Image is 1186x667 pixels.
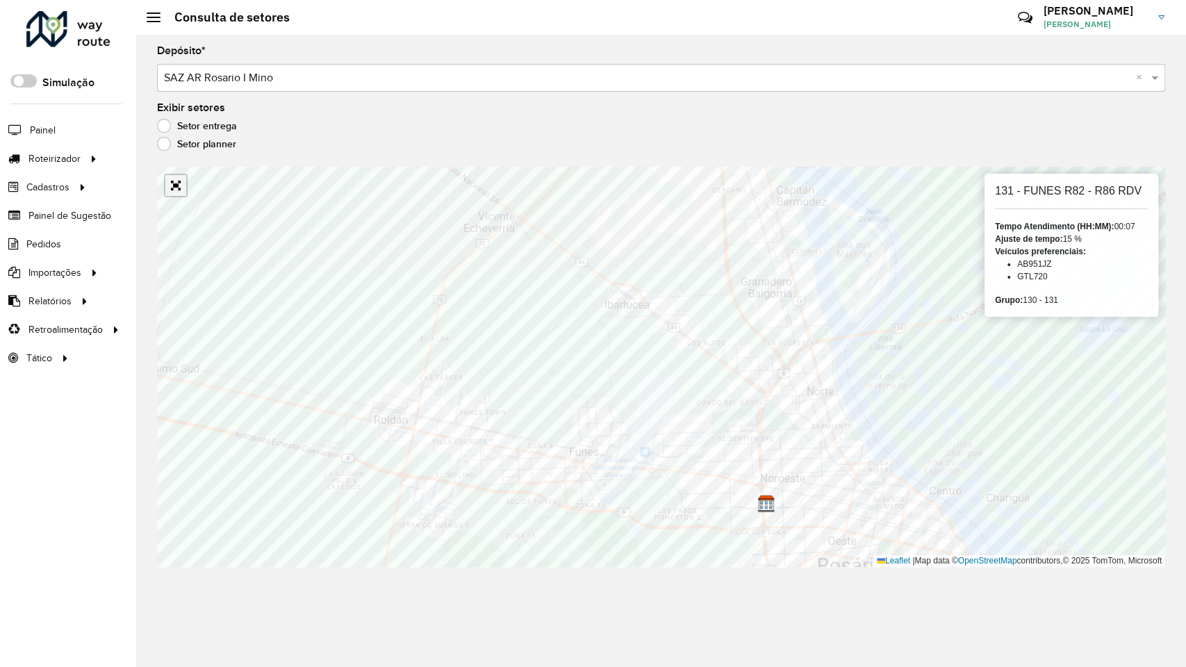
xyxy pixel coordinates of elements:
[995,184,1148,197] h6: 131 - FUNES R82 - R86 RDV
[28,322,103,337] span: Retroalimentação
[1010,3,1040,33] a: Contato Rápido
[28,151,81,166] span: Roteirizador
[42,74,94,91] label: Simulação
[157,99,225,116] label: Exibir setores
[1017,270,1148,283] li: GTL720
[165,175,186,196] a: Abrir mapa em tela cheia
[1017,258,1148,270] li: AB951JZ
[1136,69,1148,86] span: Clear all
[877,556,910,566] a: Leaflet
[26,237,61,252] span: Pedidos
[873,555,1165,567] div: Map data © contributors,© 2025 TomTom, Microsoft
[1044,4,1148,17] h3: [PERSON_NAME]
[995,220,1148,233] div: 00:07
[28,265,81,280] span: Importações
[30,123,56,138] span: Painel
[958,556,1017,566] a: OpenStreetMap
[1044,18,1148,31] span: [PERSON_NAME]
[995,222,1114,231] strong: Tempo Atendimento (HH:MM):
[995,294,1148,306] div: 130 - 131
[995,295,1023,305] strong: Grupo:
[995,234,1062,244] strong: Ajuste de tempo:
[995,247,1086,256] strong: Veículos preferenciais:
[157,137,236,151] label: Setor planner
[28,208,111,223] span: Painel de Sugestão
[157,119,237,133] label: Setor entrega
[28,294,72,308] span: Relatórios
[995,233,1148,245] div: 15 %
[160,10,290,25] h2: Consulta de setores
[157,42,206,59] label: Depósito
[26,351,52,365] span: Tático
[912,556,914,566] span: |
[26,180,69,195] span: Cadastros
